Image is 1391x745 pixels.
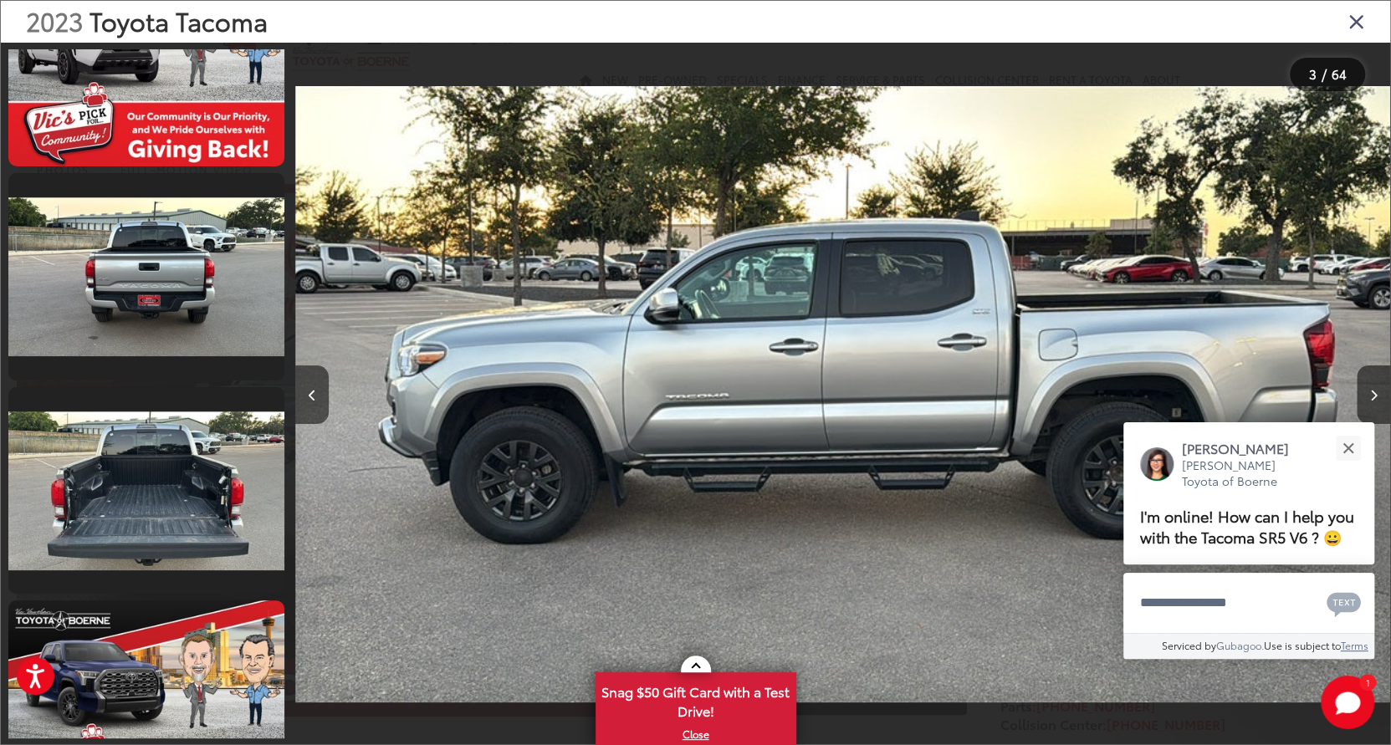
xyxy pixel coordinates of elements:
[1332,64,1347,83] span: 64
[89,3,268,38] span: Toyota Tacoma
[1162,638,1216,652] span: Serviced by
[1365,678,1369,686] span: 1
[6,197,288,355] img: 2023 Toyota Tacoma SR5 V6
[1182,439,1306,457] p: [PERSON_NAME]
[295,59,1390,730] img: 2023 Toyota Tacoma SR5 V6
[1348,10,1365,32] i: Close gallery
[1330,431,1366,467] button: Close
[597,674,795,725] span: Snag $50 Gift Card with a Test Drive!
[1309,64,1317,83] span: 3
[1341,638,1368,652] a: Terms
[6,411,288,569] img: 2023 Toyota Tacoma SR5 V6
[1216,638,1264,652] a: Gubagoo.
[295,365,329,424] button: Previous image
[1123,573,1374,633] textarea: Type your message
[1322,584,1366,621] button: Chat with SMS
[1320,69,1328,80] span: /
[1321,676,1374,729] svg: Start Chat
[1123,422,1374,659] div: Close[PERSON_NAME][PERSON_NAME] Toyota of BoerneI'm online! How can I help you with the Tacoma SR...
[1321,676,1374,729] button: Toggle Chat Window
[1140,505,1354,548] span: I'm online! How can I help you with the Tacoma SR5 V6 ? 😀
[295,59,1390,730] div: 2023 Toyota Tacoma SR5 V6 2
[1327,590,1361,617] svg: Text
[1182,457,1306,490] p: [PERSON_NAME] Toyota of Boerne
[1264,638,1341,652] span: Use is subject to
[26,3,83,38] span: 2023
[1357,365,1390,424] button: Next image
